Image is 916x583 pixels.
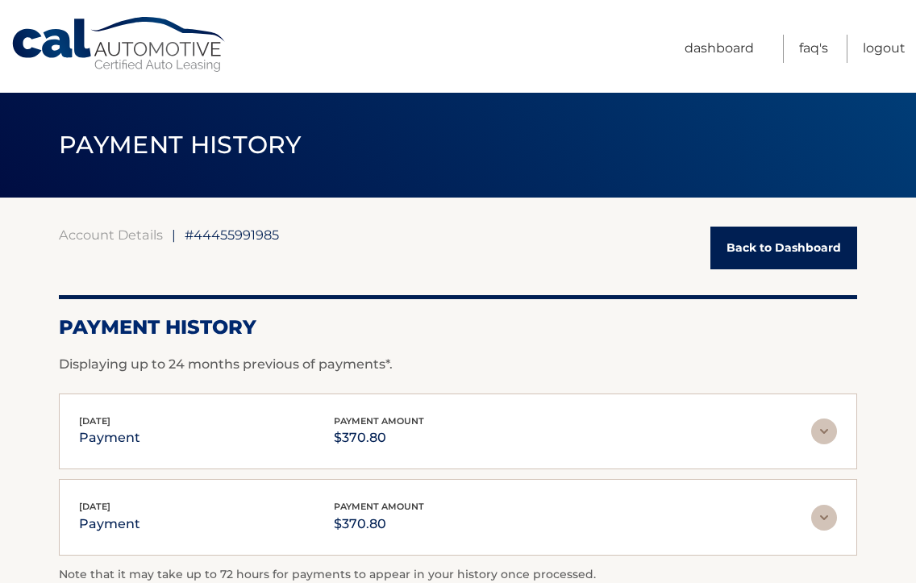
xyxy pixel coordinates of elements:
img: accordion-rest.svg [811,505,837,531]
p: payment [79,427,140,449]
span: payment amount [334,501,424,512]
p: Displaying up to 24 months previous of payments*. [59,355,857,374]
p: payment [79,513,140,535]
a: Dashboard [685,35,754,63]
a: FAQ's [799,35,828,63]
a: Back to Dashboard [710,227,857,269]
span: [DATE] [79,501,110,512]
span: [DATE] [79,415,110,427]
p: $370.80 [334,513,424,535]
a: Cal Automotive [10,16,228,73]
p: $370.80 [334,427,424,449]
img: accordion-rest.svg [811,419,837,444]
span: PAYMENT HISTORY [59,130,302,160]
a: Logout [863,35,906,63]
h2: Payment History [59,315,857,339]
span: #44455991985 [185,227,279,243]
span: | [172,227,176,243]
span: payment amount [334,415,424,427]
a: Account Details [59,227,163,243]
